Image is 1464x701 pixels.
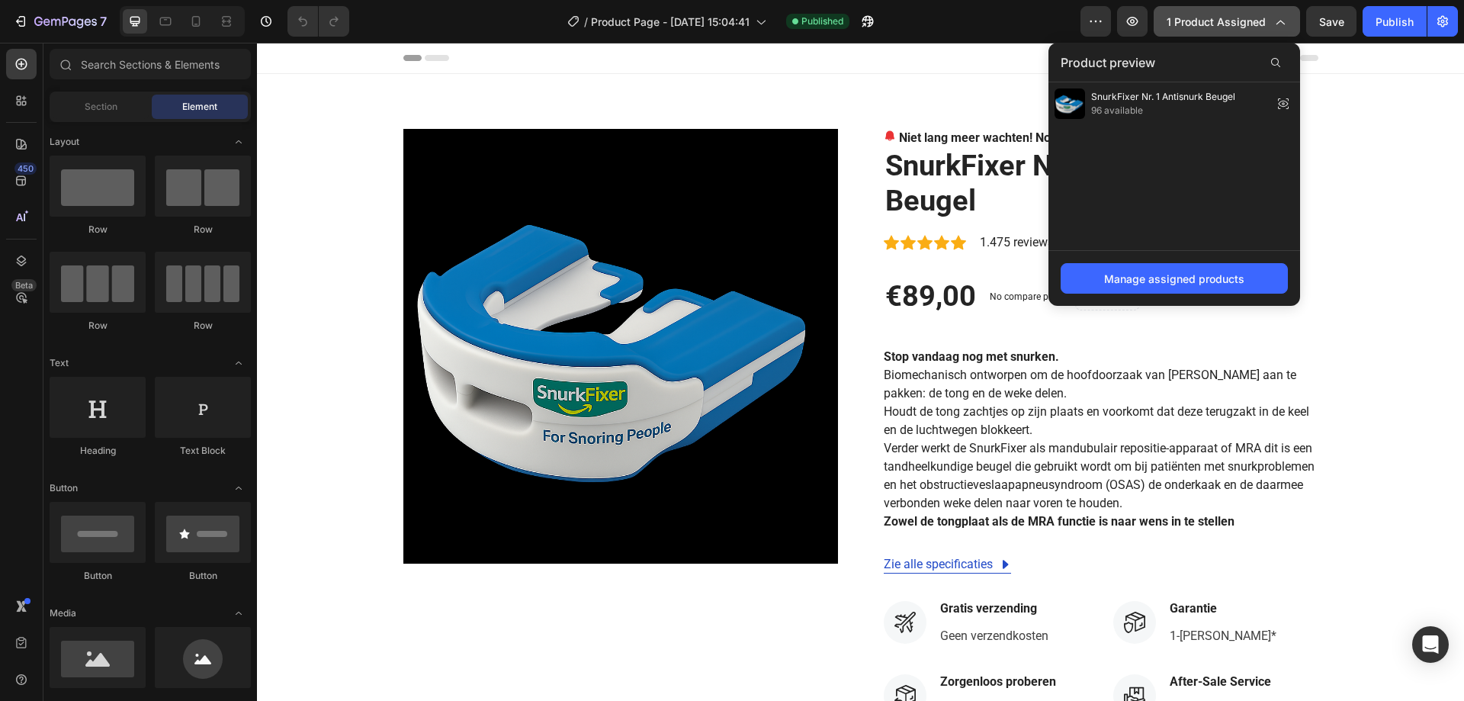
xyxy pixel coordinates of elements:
[627,235,721,273] div: €89,00
[627,513,754,531] a: Zie alle specificaties
[642,86,881,105] p: Niet lang meer wachten! Nog op voorraad
[591,14,750,30] span: Product Page - [DATE] 15:04:41
[627,362,1052,394] p: Houdt de tong zachtjes op zijn plaats en voorkomt dat deze terugzakt in de keel en de luchtwegen ...
[683,630,799,648] p: Zorgenloos proberen
[1319,15,1344,28] span: Save
[825,247,876,261] p: No discount
[627,325,1039,358] p: Biomechanisch ontworpen om de hoofdoorzaak van [PERSON_NAME] aan te pakken: de tong en de weke de...
[1061,263,1288,294] button: Manage assigned products
[1363,6,1427,37] button: Publish
[50,481,78,495] span: Button
[50,569,146,583] div: Button
[1154,6,1300,37] button: 1 product assigned
[913,584,1019,603] p: 1-[PERSON_NAME]*
[733,249,806,259] p: No compare price
[226,130,251,154] span: Toggle open
[913,557,1019,575] p: Garantie
[155,444,251,458] div: Text Block
[1061,53,1155,72] span: Product preview
[584,14,588,30] span: /
[723,191,797,209] p: 1.475 reviews
[913,658,1014,676] p: 24/7 support
[182,100,217,114] span: Element
[50,49,251,79] input: Search Sections & Elements
[50,356,69,370] span: Text
[913,630,1014,648] p: After-Sale Service
[11,279,37,291] div: Beta
[683,557,791,575] p: Gratis verzending
[155,319,251,333] div: Row
[100,12,107,31] p: 7
[50,606,76,620] span: Media
[85,100,117,114] span: Section
[1412,626,1449,663] div: Open Intercom Messenger
[14,162,37,175] div: 450
[1091,90,1235,104] span: SnurkFixer Nr. 1 Antisnurk Beugel
[1306,6,1356,37] button: Save
[6,6,114,37] button: 7
[801,14,843,28] span: Published
[1055,88,1085,119] img: preview-img
[50,223,146,236] div: Row
[287,6,349,37] div: Undo/Redo
[50,135,79,149] span: Layout
[50,444,146,458] div: Heading
[226,476,251,500] span: Toggle open
[627,471,978,486] strong: Zowel de tongplaat als de MRA functie is naar wens in te stellen
[1167,14,1266,30] span: 1 product assigned
[257,43,1464,701] iframe: Design area
[226,601,251,625] span: Toggle open
[226,351,251,375] span: Toggle open
[683,584,791,603] p: Geen verzendkosten
[627,513,736,531] p: Zie alle specificaties
[50,319,146,333] div: Row
[155,223,251,236] div: Row
[1376,14,1414,30] div: Publish
[1104,271,1244,287] div: Manage assigned products
[155,569,251,583] div: Button
[627,307,802,321] strong: Stop vandaag nog met snurken.
[1091,104,1235,117] span: 96 available
[683,658,799,676] p: 30 dagen NGGT
[801,88,814,102] span: 96
[627,398,1058,468] span: Verder werkt de SnurkFixer als mandubulair repositie-apparaat of MRA dit is een tandheelkundige b...
[627,105,1061,177] h2: SnurkFixer Nr. 1 Antisnurk Beugel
